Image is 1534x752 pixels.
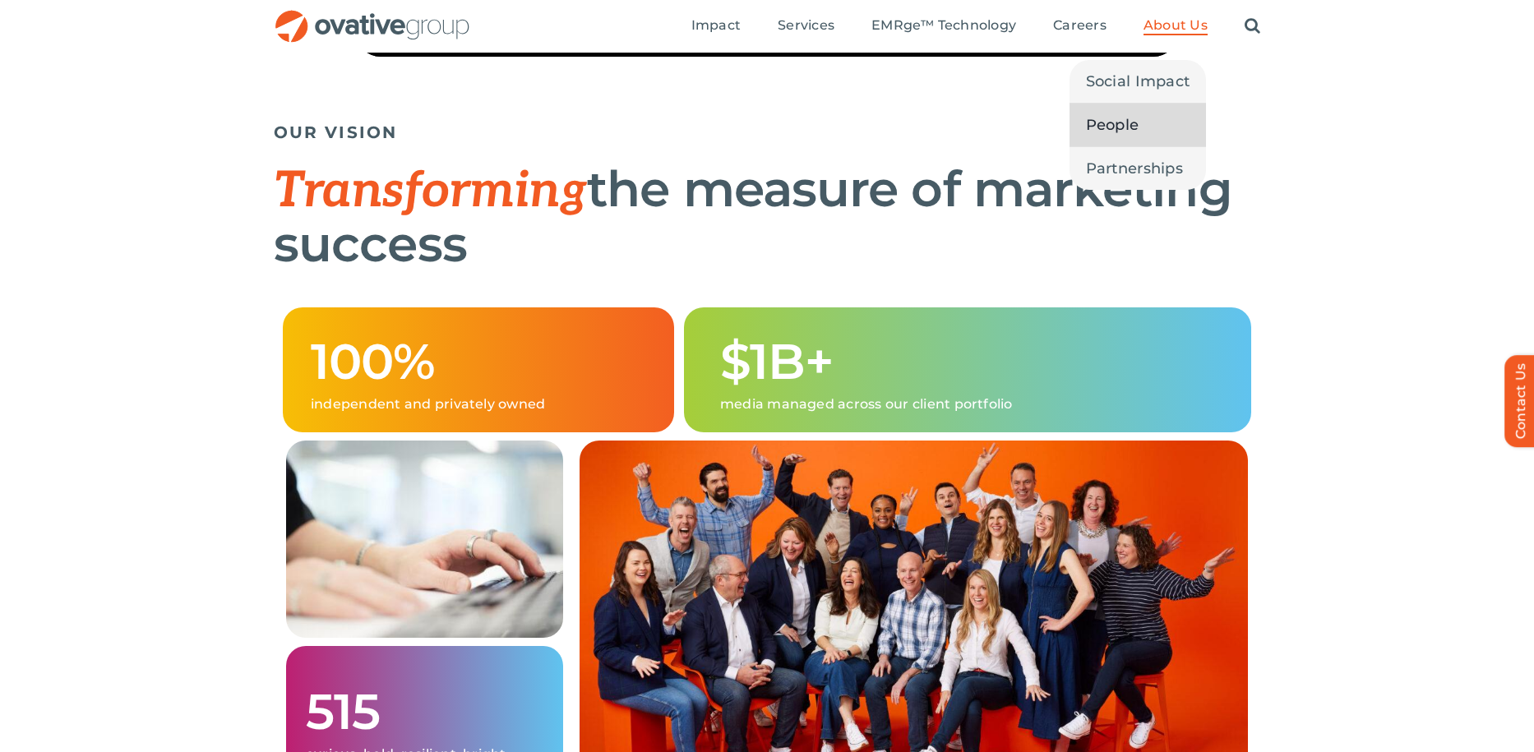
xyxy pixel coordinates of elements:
span: EMRge™ Technology [871,17,1016,34]
p: media managed across our client portfolio [720,396,1223,413]
a: EMRge™ Technology [871,17,1016,35]
span: Partnerships [1086,157,1183,180]
span: Social Impact [1086,70,1190,93]
a: Social Impact [1070,60,1207,103]
h1: $1B+ [720,335,1223,388]
p: independent and privately owned [311,396,646,413]
a: Careers [1053,17,1107,35]
a: OG_Full_horizontal_RGB [274,8,471,24]
h5: OUR VISION [274,122,1260,142]
h1: the measure of marketing success [274,163,1260,270]
h1: 515 [306,685,543,738]
a: About Us [1144,17,1208,35]
h1: 100% [311,335,646,388]
a: People [1070,104,1207,146]
a: Search [1245,17,1260,35]
span: Services [778,17,834,34]
img: About Us – Grid 1 [286,441,563,638]
span: Transforming [274,162,587,221]
a: Services [778,17,834,35]
span: About Us [1144,17,1208,34]
span: Careers [1053,17,1107,34]
span: People [1086,113,1139,136]
a: Partnerships [1070,147,1207,190]
span: Impact [691,17,741,34]
a: Impact [691,17,741,35]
